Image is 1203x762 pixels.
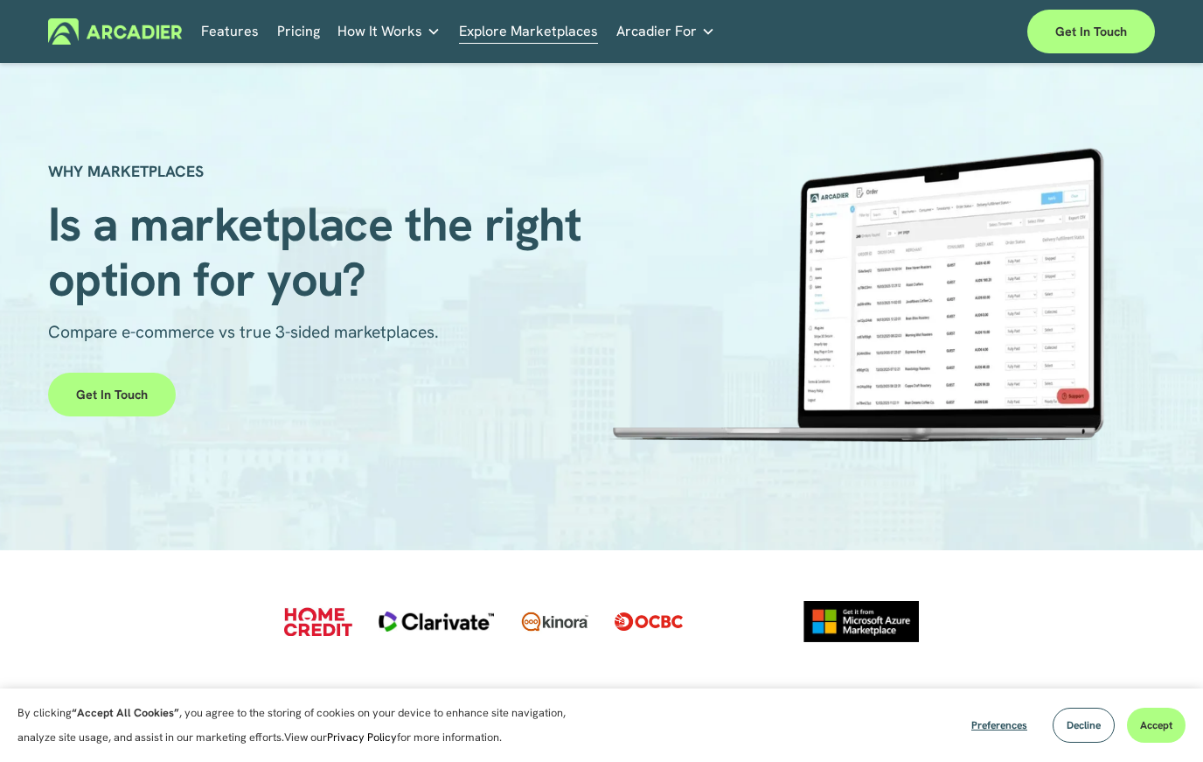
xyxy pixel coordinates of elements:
[1067,718,1101,732] span: Decline
[616,19,697,44] span: Arcadier For
[48,373,176,416] a: Get in touch
[1140,718,1172,732] span: Accept
[1027,10,1155,53] a: Get in touch
[327,730,397,745] a: Privacy Policy
[459,17,598,45] a: Explore Marketplaces
[48,18,182,45] img: Arcadier
[337,17,441,45] a: folder dropdown
[48,193,593,311] span: Is a marketplace the right option for you?
[17,701,586,750] p: By clicking , you agree to the storing of cookies on your device to enhance site navigation, anal...
[337,19,422,44] span: How It Works
[72,705,179,720] strong: “Accept All Cookies”
[48,321,439,343] span: Compare e-commerce vs true 3-sided marketplaces.
[616,17,715,45] a: folder dropdown
[1053,708,1115,743] button: Decline
[201,17,259,45] a: Features
[48,161,204,181] strong: WHY MARKETPLACES
[971,718,1027,732] span: Preferences
[277,17,320,45] a: Pricing
[958,708,1040,743] button: Preferences
[1127,708,1186,743] button: Accept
